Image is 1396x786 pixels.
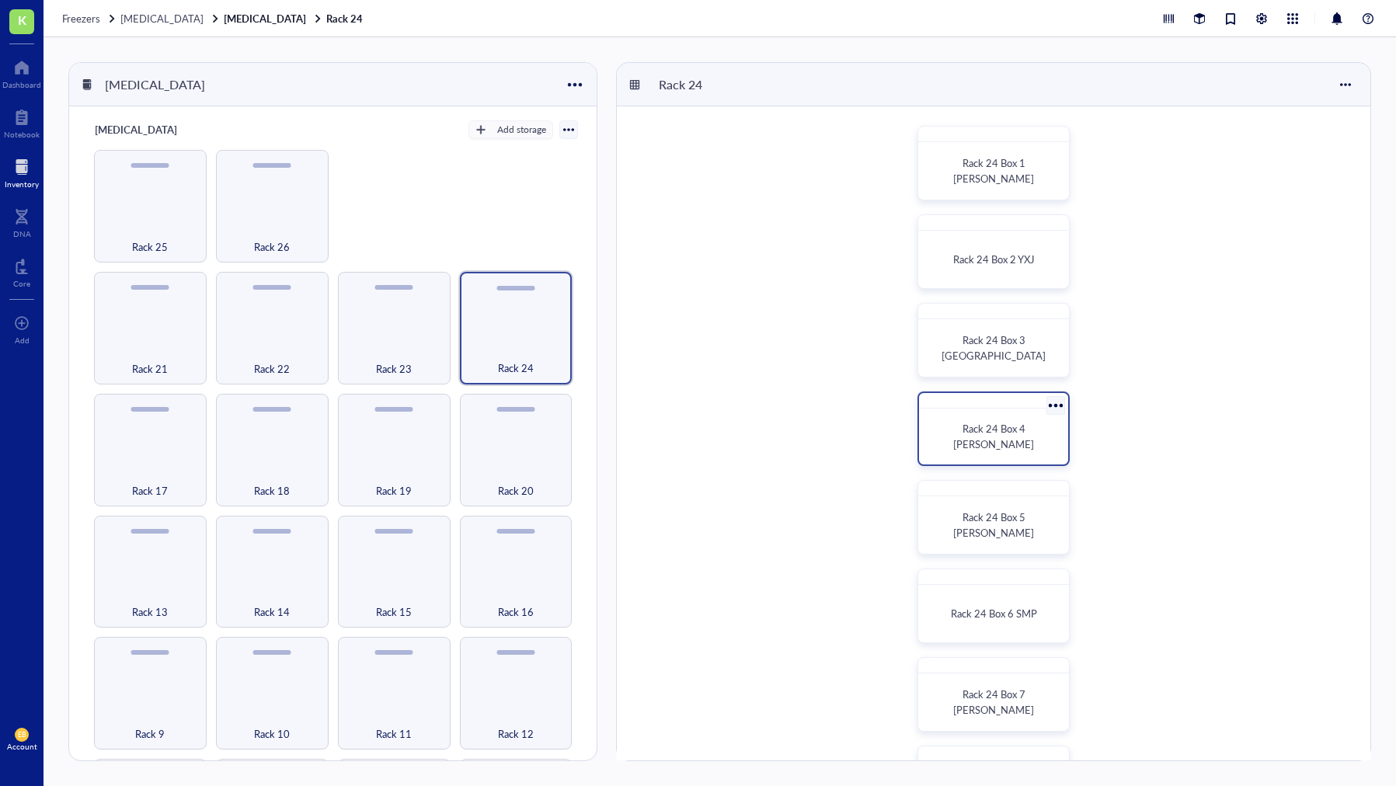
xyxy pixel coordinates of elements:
[4,130,40,139] div: Notebook
[120,11,204,26] span: [MEDICAL_DATA]
[376,482,412,499] span: Rack 19
[498,360,534,377] span: Rack 24
[254,238,290,256] span: Rack 26
[7,742,37,751] div: Account
[498,725,534,743] span: Rack 12
[4,105,40,139] a: Notebook
[953,687,1034,717] span: Rack 24 Box 7 [PERSON_NAME]
[2,55,41,89] a: Dashboard
[5,155,39,189] a: Inventory
[953,421,1034,451] span: Rack 24 Box 4 [PERSON_NAME]
[18,731,26,739] span: EB
[13,279,30,288] div: Core
[498,482,534,499] span: Rack 20
[953,155,1034,186] span: Rack 24 Box 1 [PERSON_NAME]
[953,510,1034,540] span: Rack 24 Box 5 [PERSON_NAME]
[62,11,100,26] span: Freezers
[254,603,290,621] span: Rack 14
[376,360,412,377] span: Rack 23
[942,332,1046,363] span: Rack 24 Box 3 [GEOGRAPHIC_DATA]
[15,336,30,345] div: Add
[2,80,41,89] div: Dashboard
[224,12,366,26] a: [MEDICAL_DATA]Rack 24
[132,482,168,499] span: Rack 17
[468,120,553,139] button: Add storage
[132,360,168,377] span: Rack 21
[953,252,1035,266] span: Rack 24 Box 2 YXJ
[18,10,26,30] span: K
[376,603,412,621] span: Rack 15
[951,606,1037,621] span: Rack 24 Box 6 SMP
[62,12,117,26] a: Freezers
[497,123,546,137] div: Add storage
[132,238,168,256] span: Rack 25
[254,725,290,743] span: Rack 10
[132,603,168,621] span: Rack 13
[376,725,412,743] span: Rack 11
[120,12,221,26] a: [MEDICAL_DATA]
[5,179,39,189] div: Inventory
[498,603,534,621] span: Rack 16
[13,229,31,238] div: DNA
[652,71,745,98] div: Rack 24
[98,71,212,98] div: [MEDICAL_DATA]
[254,360,290,377] span: Rack 22
[135,725,165,743] span: Rack 9
[254,482,290,499] span: Rack 18
[13,254,30,288] a: Core
[88,119,184,141] div: [MEDICAL_DATA]
[13,204,31,238] a: DNA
